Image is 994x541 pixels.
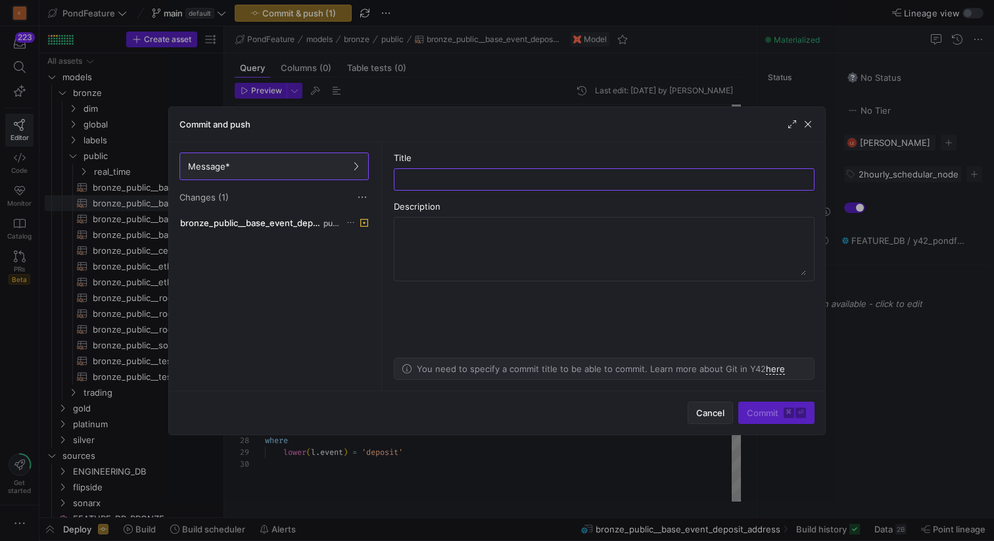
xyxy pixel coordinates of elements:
div: Description [394,201,815,212]
p: You need to specify a commit title to be able to commit. Learn more about Git in Y42 [417,364,785,374]
span: public [323,219,339,228]
span: Message* [188,161,230,172]
button: bronze_public__base_event_deposit_address.ymlpublic [177,214,371,231]
span: bronze_public__base_event_deposit_address.yml [180,218,321,228]
span: Title [394,153,412,163]
button: Cancel [688,402,733,424]
h3: Commit and push [179,119,250,129]
span: Changes (1) [179,192,229,202]
button: Message* [179,153,369,180]
span: Cancel [696,408,724,418]
a: here [766,364,785,375]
